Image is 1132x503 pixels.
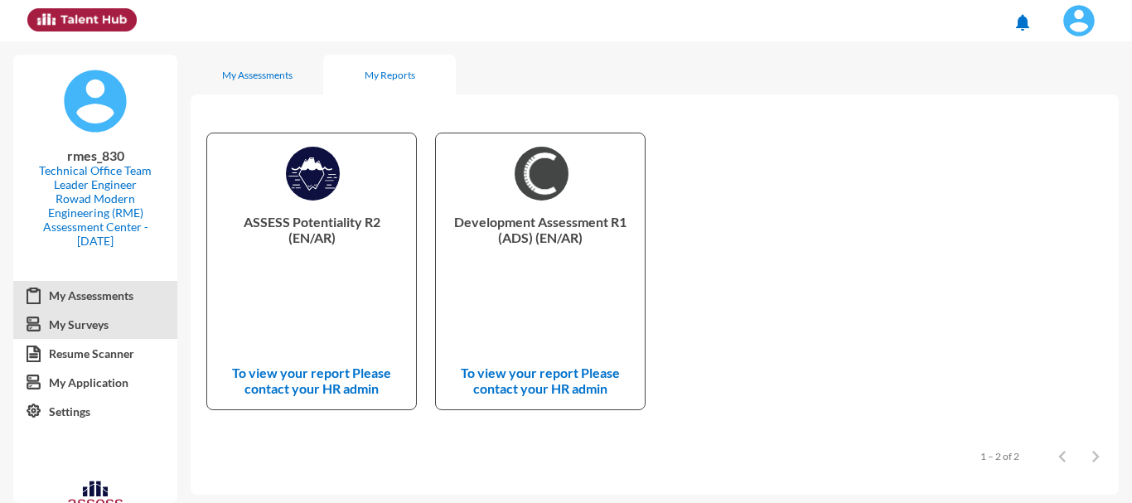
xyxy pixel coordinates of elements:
[449,365,631,396] p: To view your report Please contact your HR admin
[62,68,128,134] img: default%20profile%20image.svg
[515,147,568,201] img: b25e5850-a909-11ec-bfa0-69f8d1d8e64b_Development%20Assessment%20R1%20(ADS)
[13,368,177,398] a: My Application
[27,191,164,248] p: Rowad Modern Engineering (RME) Assessment Center - [DATE]
[1079,439,1112,472] button: Next page
[27,148,164,163] p: rmes_830
[220,214,403,280] p: ASSESS Potentiality R2 (EN/AR)
[449,214,631,280] p: Development Assessment R1 (ADS) (EN/AR)
[365,69,415,81] div: My Reports
[222,69,293,81] div: My Assessments
[13,281,177,311] a: My Assessments
[27,163,164,191] p: Technical Office Team Leader Engineer
[13,339,177,369] a: Resume Scanner
[286,147,340,201] img: c18e5490-1be3-11ed-ac5f-1d8f5a949683_ASSESS%20Potentiality%20R2
[13,397,177,427] a: Settings
[220,365,403,396] p: To view your report Please contact your HR admin
[1046,439,1079,472] button: Previous page
[980,450,1019,462] div: 1 – 2 of 2
[13,310,177,340] a: My Surveys
[1013,12,1033,32] mat-icon: notifications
